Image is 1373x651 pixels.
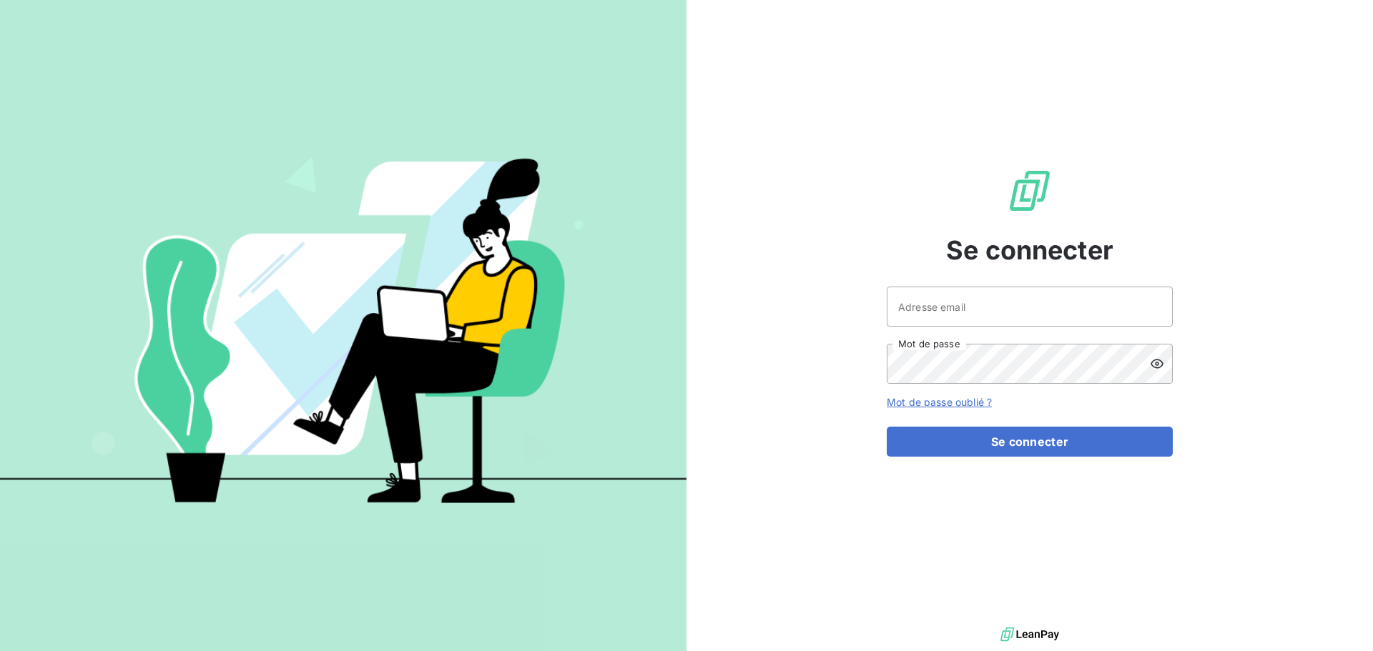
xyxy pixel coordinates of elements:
span: Se connecter [946,231,1113,269]
input: placeholder [887,287,1173,327]
img: logo [1000,624,1059,645]
button: Se connecter [887,427,1173,457]
img: Logo LeanPay [1007,168,1053,214]
a: Mot de passe oublié ? [887,396,992,408]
